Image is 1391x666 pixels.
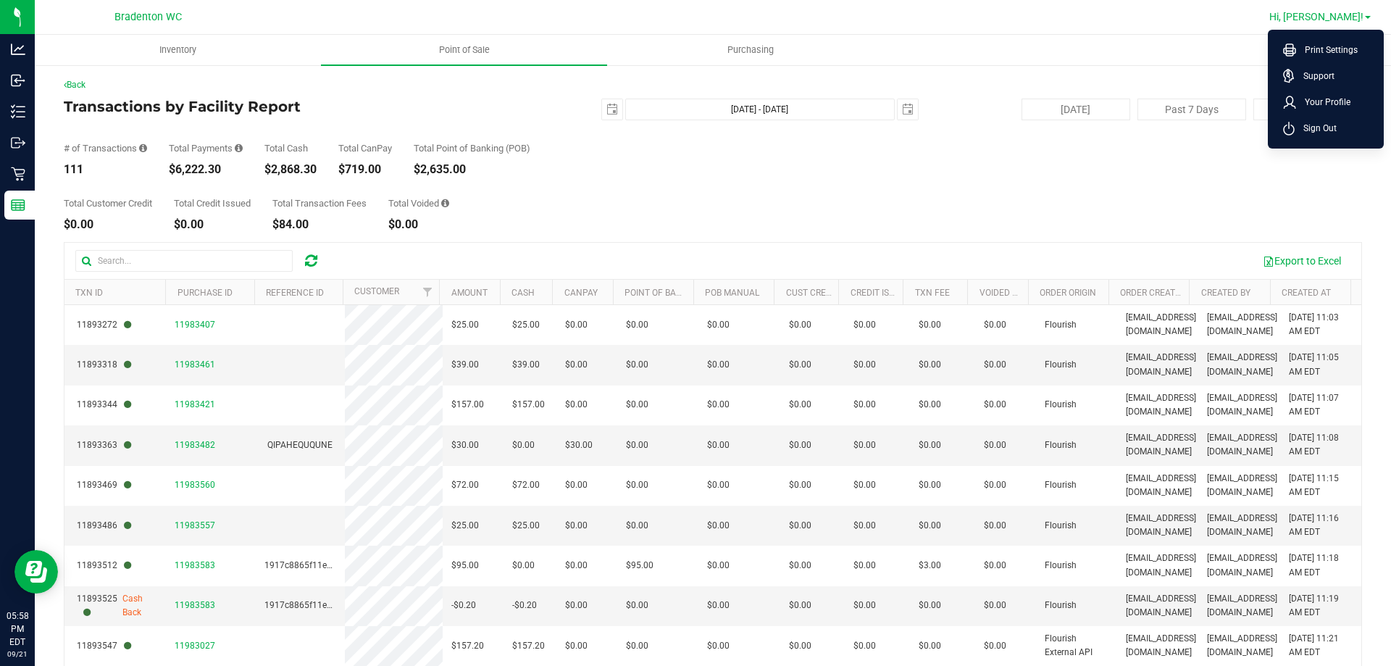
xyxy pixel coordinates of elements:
span: $0.00 [853,318,876,332]
span: [EMAIL_ADDRESS][DOMAIN_NAME] [1126,391,1196,419]
span: $0.00 [565,358,588,372]
a: Order Origin [1040,288,1096,298]
span: $95.00 [451,559,479,573]
span: [EMAIL_ADDRESS][DOMAIN_NAME] [1126,351,1196,378]
span: $0.00 [565,519,588,533]
span: $0.00 [626,358,648,372]
span: [EMAIL_ADDRESS][DOMAIN_NAME] [1126,632,1196,659]
span: [EMAIL_ADDRESS][DOMAIN_NAME] [1207,472,1277,499]
span: -$0.20 [512,599,537,612]
span: [EMAIL_ADDRESS][DOMAIN_NAME] [1207,311,1277,338]
span: $0.00 [984,318,1006,332]
span: Print Settings [1296,43,1358,57]
span: $0.00 [853,599,876,612]
button: Past 7 Days [1137,99,1246,120]
a: Point of Banking (POB) [625,288,727,298]
a: TXN ID [75,288,103,298]
a: Purchasing [607,35,893,65]
span: $0.00 [565,639,588,653]
span: $157.20 [451,639,484,653]
a: Amount [451,288,488,298]
span: $157.00 [512,398,545,412]
span: $0.00 [789,438,811,452]
button: Export to Excel [1253,249,1350,273]
i: Sum of all successful, non-voided payment transaction amounts, excluding tips and transaction fees. [235,143,243,153]
span: Flourish [1045,519,1077,533]
a: Order Created By [1120,288,1198,298]
a: Back [64,80,85,90]
a: Cust Credit [786,288,839,298]
inline-svg: Outbound [11,136,25,150]
span: [DATE] 11:05 AM EDT [1289,351,1353,378]
span: $25.00 [451,318,479,332]
span: select [898,99,918,120]
span: 11983557 [175,520,215,530]
span: $0.00 [565,318,588,332]
span: 11983407 [175,320,215,330]
span: [DATE] 11:15 AM EDT [1289,472,1353,499]
span: $0.00 [919,318,941,332]
span: $0.00 [984,358,1006,372]
div: Total CanPay [338,143,392,153]
span: [EMAIL_ADDRESS][DOMAIN_NAME] [1207,592,1277,620]
div: Total Point of Banking (POB) [414,143,530,153]
span: $0.00 [707,559,730,573]
span: Flourish [1045,398,1077,412]
inline-svg: Retail [11,167,25,181]
div: $2,868.30 [264,164,317,175]
span: $0.00 [707,358,730,372]
span: $0.00 [707,478,730,492]
span: $0.00 [919,478,941,492]
div: Total Credit Issued [174,199,251,208]
a: Purchase ID [177,288,233,298]
span: [EMAIL_ADDRESS][DOMAIN_NAME] [1126,592,1196,620]
span: $0.00 [707,599,730,612]
div: Total Voided [388,199,449,208]
span: -$0.20 [451,599,476,612]
span: $0.00 [853,559,876,573]
span: 11983583 [175,600,215,610]
span: $157.20 [512,639,545,653]
div: Total Payments [169,143,243,153]
div: $0.00 [64,219,152,230]
span: $0.00 [789,398,811,412]
span: $0.00 [626,639,648,653]
span: Flourish [1045,438,1077,452]
a: CanPay [564,288,598,298]
span: $0.00 [626,599,648,612]
span: [DATE] 11:03 AM EDT [1289,311,1353,338]
span: [EMAIL_ADDRESS][DOMAIN_NAME] [1207,391,1277,419]
span: $0.00 [984,478,1006,492]
span: [EMAIL_ADDRESS][DOMAIN_NAME] [1207,351,1277,378]
span: $30.00 [565,438,593,452]
span: $0.00 [919,599,941,612]
span: 11983461 [175,359,215,370]
iframe: Resource center [14,550,58,594]
a: Credit Issued [851,288,911,298]
span: Flourish [1045,358,1077,372]
span: $0.00 [512,559,535,573]
span: $0.00 [789,599,811,612]
span: $0.00 [984,599,1006,612]
p: 09/21 [7,649,28,659]
span: QIPAHEQUQUNE [267,440,333,450]
inline-svg: Analytics [11,42,25,57]
i: Count of all successful payment transactions, possibly including voids, refunds, and cash-back fr... [139,143,147,153]
span: $0.00 [789,559,811,573]
button: [DATE] [1022,99,1130,120]
h4: Transactions by Facility Report [64,99,496,115]
div: 111 [64,164,147,175]
span: $0.00 [853,398,876,412]
span: $0.00 [707,639,730,653]
span: [DATE] 11:08 AM EDT [1289,431,1353,459]
i: Sum of all voided payment transaction amounts, excluding tips and transaction fees. [441,199,449,208]
inline-svg: Reports [11,198,25,212]
span: 11983583 [175,560,215,570]
span: $0.00 [853,639,876,653]
span: [EMAIL_ADDRESS][DOMAIN_NAME] [1126,551,1196,579]
span: Your Profile [1296,95,1350,109]
span: [EMAIL_ADDRESS][DOMAIN_NAME] [1126,512,1196,539]
span: select [602,99,622,120]
span: 11983027 [175,641,215,651]
span: [EMAIL_ADDRESS][DOMAIN_NAME] [1126,472,1196,499]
